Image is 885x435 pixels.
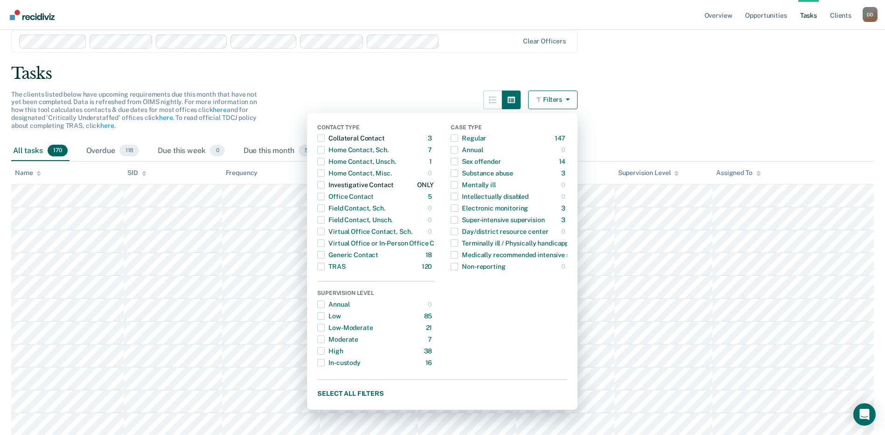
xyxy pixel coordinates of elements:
div: Home Contact, Sch. [317,142,388,157]
div: 16 [425,355,434,370]
div: Supervision Level [317,290,434,298]
div: SID [127,169,146,177]
div: 0 [561,259,567,274]
div: Home Contact, Unsch. [317,154,396,169]
div: Name [15,169,41,177]
div: 0 [561,142,567,157]
div: Due this month52 [242,141,319,161]
span: 170 [48,145,68,157]
div: Low [317,309,341,323]
button: Profile dropdown button [863,7,878,22]
div: Virtual Office or In-Person Office Contact [317,236,454,251]
div: 0 [561,224,567,239]
span: 118 [119,145,139,157]
div: High [317,344,343,358]
div: Case Type [451,124,567,133]
div: All tasks170 [11,141,70,161]
div: Investigative Contact [317,177,394,192]
div: 0 [428,212,434,227]
div: Field Contact, Unsch. [317,212,392,227]
div: 3 [561,201,567,216]
div: Tasks [11,64,874,83]
div: Supervision Level [618,169,679,177]
div: Assigned To [716,169,760,177]
div: Due this week0 [156,141,226,161]
div: Overdue118 [84,141,141,161]
div: 120 [422,259,434,274]
span: 52 [299,145,317,157]
span: 0 [210,145,224,157]
div: Mentally ill [451,177,495,192]
div: Clear officers [523,37,566,45]
div: 0 [561,189,567,204]
div: D D [863,7,878,22]
div: Contact Type [317,124,434,133]
div: Office Contact [317,189,374,204]
div: 3 [561,166,567,181]
div: ONLY [417,177,434,192]
div: Sex offender [451,154,501,169]
div: Regular [451,131,486,146]
div: Low-Moderate [317,320,373,335]
div: Super-intensive supervision [451,212,544,227]
div: 0 [428,224,434,239]
div: Field Contact, Sch. [317,201,385,216]
div: Virtual Office Contact, Sch. [317,224,412,239]
a: here [100,122,114,129]
div: Intellectually disabled [451,189,529,204]
span: The clients listed below have upcoming requirements due this month that have not yet been complet... [11,91,257,129]
button: Filters [528,91,578,109]
div: 14 [559,154,568,169]
div: 3 [561,212,567,227]
div: 21 [426,320,434,335]
div: Collateral Contact [317,131,384,146]
div: Generic Contact [317,247,378,262]
div: Moderate [317,332,358,347]
a: here [159,114,173,121]
img: Recidiviz [10,10,55,20]
div: Terminally ill / Physically handicapped [451,236,576,251]
div: 85 [424,309,434,323]
div: 1 [429,154,434,169]
div: 5 [428,189,434,204]
div: Home Contact, Misc. [317,166,391,181]
div: 7 [428,142,434,157]
div: Annual [451,142,483,157]
div: Substance abuse [451,166,513,181]
a: here [213,106,226,113]
div: In-custody [317,355,361,370]
div: 0 [561,177,567,192]
div: 7 [428,332,434,347]
div: Medically recommended intensive supervision [451,247,600,262]
div: 147 [555,131,568,146]
div: Open Intercom Messenger [853,403,876,426]
div: Non-reporting [451,259,505,274]
div: Frequency [226,169,258,177]
div: Electronic monitoring [451,201,528,216]
div: 0 [428,297,434,312]
div: Annual [317,297,349,312]
div: TRAS [317,259,345,274]
div: 38 [424,344,434,358]
div: 3 [428,131,434,146]
div: 18 [425,247,434,262]
div: 0 [428,166,434,181]
div: Day/district resource center [451,224,548,239]
button: Select all filters [317,387,567,399]
div: 0 [428,201,434,216]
